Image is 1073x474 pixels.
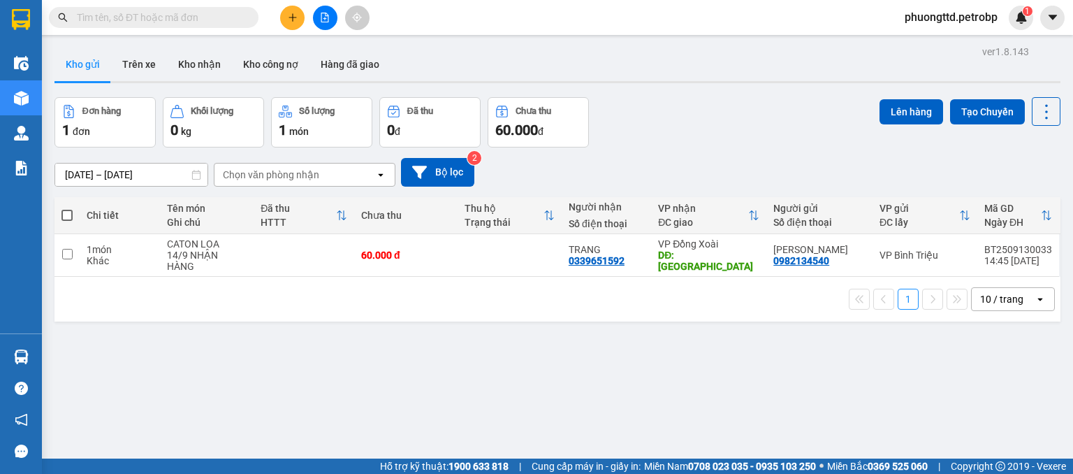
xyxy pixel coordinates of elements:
span: Hỗ trợ kỹ thuật: [380,459,509,474]
span: đơn [73,126,90,137]
div: Người gửi [773,203,866,214]
sup: 1 [1023,6,1032,16]
div: Đã thu [261,203,336,214]
div: Số điện thoại [773,217,866,228]
span: plus [288,13,298,22]
strong: 0369 525 060 [868,461,928,472]
span: search [58,13,68,22]
div: Mã GD [984,203,1041,214]
span: đ [395,126,400,137]
input: Select a date range. [55,164,207,186]
button: caret-down [1040,6,1065,30]
button: Kho nhận [167,48,232,81]
div: 14/9 NHẬN HÀNG [167,250,247,272]
button: Đơn hàng1đơn [54,97,156,148]
img: warehouse-icon [14,126,29,141]
button: Kho công nợ [232,48,309,81]
div: CATON LOA [167,238,247,250]
span: | [938,459,940,474]
div: Số điện thoại [569,218,644,229]
div: Tên món [167,203,247,214]
div: 1 món [87,244,153,255]
span: 60.000 [495,122,538,138]
span: 1 [279,122,286,138]
sup: 2 [467,151,481,165]
th: Toggle SortBy [458,197,561,234]
div: Chi tiết [87,210,153,221]
span: file-add [320,13,330,22]
th: Toggle SortBy [873,197,977,234]
div: Khác [87,255,153,266]
div: Đơn hàng [82,106,121,116]
div: Trạng thái [465,217,543,228]
strong: 0708 023 035 - 0935 103 250 [688,461,816,472]
span: món [289,126,309,137]
span: | [519,459,521,474]
span: Cung cấp máy in - giấy in: [532,459,641,474]
div: Ngày ĐH [984,217,1041,228]
svg: open [375,169,386,180]
div: Chọn văn phòng nhận [223,168,319,182]
span: Miền Bắc [827,459,928,474]
span: ⚪️ [819,464,824,469]
span: copyright [995,461,1005,471]
button: aim [345,6,370,30]
div: Ghi chú [167,217,247,228]
img: warehouse-icon [14,91,29,106]
div: Số lượng [299,106,335,116]
div: VP Bình Triệu [879,250,970,261]
img: logo-vxr [12,9,30,30]
div: ĐC lấy [879,217,959,228]
th: Toggle SortBy [977,197,1059,234]
span: 1 [62,122,70,138]
button: Tạo Chuyến [950,99,1025,124]
img: warehouse-icon [14,350,29,364]
div: 60.000 đ [361,250,451,261]
button: Chưa thu60.000đ [488,97,589,148]
div: HTTT [261,217,336,228]
svg: open [1035,294,1046,305]
span: phuongttd.petrobp [893,8,1009,26]
div: Khối lượng [191,106,233,116]
div: BT2509130033 [984,244,1052,255]
button: Bộ lọc [401,158,474,187]
span: question-circle [15,382,28,395]
button: Trên xe [111,48,167,81]
div: 0339651592 [569,255,625,266]
div: 10 / trang [980,292,1023,306]
button: Số lượng1món [271,97,372,148]
span: Miền Nam [644,459,816,474]
div: Thu hộ [465,203,543,214]
span: đ [538,126,543,137]
div: VP gửi [879,203,959,214]
button: Đã thu0đ [379,97,481,148]
span: 0 [387,122,395,138]
button: Khối lượng0kg [163,97,264,148]
span: 0 [170,122,178,138]
div: 14:45 [DATE] [984,255,1052,266]
div: ĐC giao [658,217,748,228]
div: ver 1.8.143 [982,44,1029,59]
span: notification [15,413,28,426]
button: Hàng đã giao [309,48,390,81]
button: file-add [313,6,337,30]
button: Kho gửi [54,48,111,81]
span: message [15,445,28,458]
span: kg [181,126,191,137]
div: VP nhận [658,203,748,214]
div: DĐ: CHỢ ĐỒNG PHÚ [658,250,759,272]
div: Chưa thu [516,106,551,116]
div: VP Đồng Xoài [658,238,759,250]
div: 0982134540 [773,255,829,266]
div: TRANG [569,244,644,255]
button: 1 [898,289,919,310]
input: Tìm tên, số ĐT hoặc mã đơn [77,10,242,25]
button: Lên hàng [879,99,943,124]
strong: 1900 633 818 [448,461,509,472]
span: 1 [1025,6,1030,16]
img: icon-new-feature [1015,11,1028,24]
img: solution-icon [14,161,29,175]
div: Chưa thu [361,210,451,221]
div: Đã thu [407,106,433,116]
div: Người nhận [569,201,644,213]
